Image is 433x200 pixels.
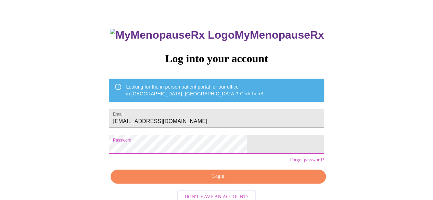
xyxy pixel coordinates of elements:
a: Click here! [240,91,263,96]
span: Login [118,172,318,181]
a: Forgot password? [290,157,324,163]
h3: MyMenopauseRx [110,29,324,41]
a: Don't have an account? [175,193,258,199]
button: Login [111,170,326,184]
div: Looking for the in person patient portal for our office in [GEOGRAPHIC_DATA], [GEOGRAPHIC_DATA]? [126,81,263,100]
img: MyMenopauseRx Logo [110,29,234,41]
h3: Log into your account [109,52,324,65]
